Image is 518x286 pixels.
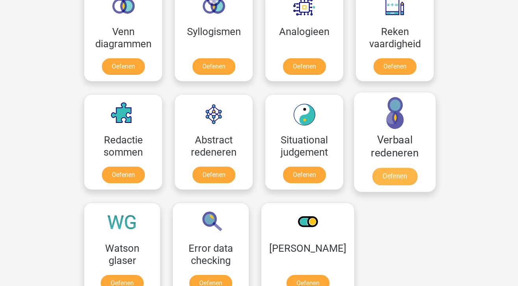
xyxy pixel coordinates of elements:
a: Oefenen [283,167,326,183]
a: Oefenen [372,168,417,185]
a: Oefenen [283,58,326,75]
a: Oefenen [374,58,416,75]
a: Oefenen [102,58,145,75]
a: Oefenen [192,58,235,75]
a: Oefenen [192,167,235,183]
a: Oefenen [102,167,145,183]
